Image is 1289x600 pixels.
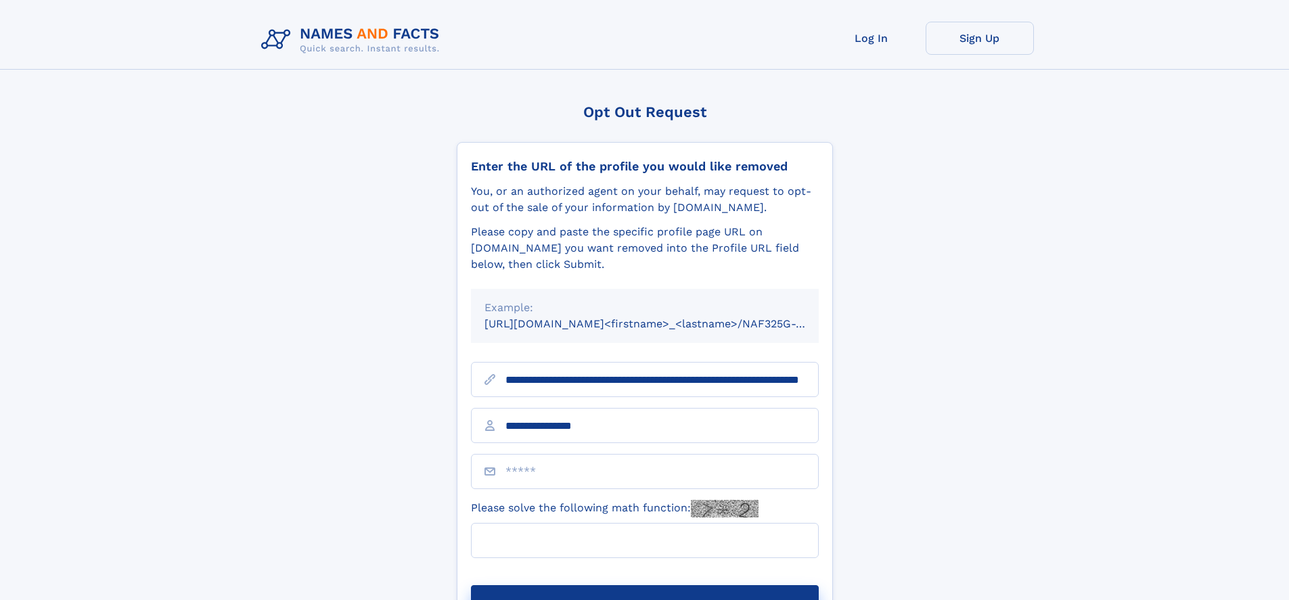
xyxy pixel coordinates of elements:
[484,317,844,330] small: [URL][DOMAIN_NAME]<firstname>_<lastname>/NAF325G-xxxxxxxx
[817,22,926,55] a: Log In
[471,500,759,517] label: Please solve the following math function:
[471,224,819,273] div: Please copy and paste the specific profile page URL on [DOMAIN_NAME] you want removed into the Pr...
[926,22,1034,55] a: Sign Up
[457,103,833,120] div: Opt Out Request
[484,300,805,316] div: Example:
[256,22,451,58] img: Logo Names and Facts
[471,183,819,216] div: You, or an authorized agent on your behalf, may request to opt-out of the sale of your informatio...
[471,159,819,174] div: Enter the URL of the profile you would like removed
